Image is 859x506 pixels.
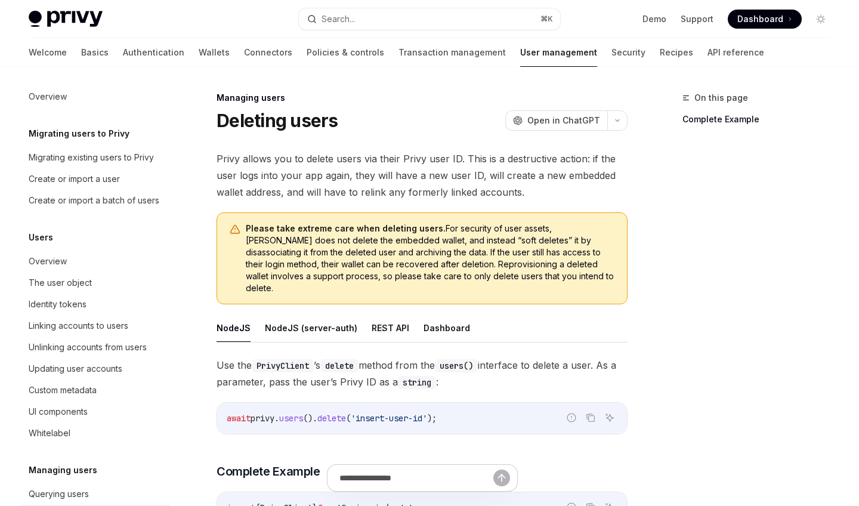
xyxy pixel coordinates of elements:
[29,230,53,245] h5: Users
[29,487,89,501] div: Querying users
[229,224,241,236] svg: Warning
[217,92,628,104] div: Managing users
[217,150,628,200] span: Privy allows you to delete users via their Privy user ID. This is a destructive action: if the us...
[29,297,86,311] div: Identity tokens
[19,337,172,358] a: Unlinking accounts from users
[19,483,172,505] a: Querying users
[19,86,172,107] a: Overview
[19,379,172,401] a: Custom metadata
[29,90,67,104] div: Overview
[660,38,693,67] a: Recipes
[29,193,159,208] div: Create or import a batch of users
[246,223,446,233] strong: Please take extreme care when deleting users.
[19,168,172,190] a: Create or import a user
[602,410,617,425] button: Ask AI
[19,190,172,211] a: Create or import a batch of users
[252,359,314,372] code: PrivyClient
[29,172,120,186] div: Create or import a user
[642,13,666,25] a: Demo
[81,38,109,67] a: Basics
[29,362,122,376] div: Updating user accounts
[527,115,600,126] span: Open in ChatGPT
[372,314,409,342] button: REST API
[29,340,147,354] div: Unlinking accounts from users
[274,413,279,424] span: .
[398,38,506,67] a: Transaction management
[279,413,303,424] span: users
[251,413,274,424] span: privy
[493,470,510,486] button: Send message
[317,413,346,424] span: delete
[244,38,292,67] a: Connectors
[217,110,338,131] h1: Deleting users
[811,10,830,29] button: Toggle dark mode
[19,401,172,422] a: UI components
[435,359,478,372] code: users()
[299,8,560,30] button: Search...⌘K
[611,38,645,67] a: Security
[307,38,384,67] a: Policies & controls
[29,426,70,440] div: Whitelabel
[19,147,172,168] a: Migrating existing users to Privy
[29,254,67,269] div: Overview
[19,251,172,272] a: Overview
[320,359,359,372] code: delete
[303,413,317,424] span: ().
[322,12,355,26] div: Search...
[29,38,67,67] a: Welcome
[29,276,92,290] div: The user object
[694,91,748,105] span: On this page
[520,38,597,67] a: User management
[564,410,579,425] button: Report incorrect code
[246,223,615,294] span: For security of user assets, [PERSON_NAME] does not delete the embedded wallet, and instead “soft...
[424,314,470,342] button: Dashboard
[351,413,427,424] span: 'insert-user-id'
[29,126,129,141] h5: Migrating users to Privy
[29,383,97,397] div: Custom metadata
[707,38,764,67] a: API reference
[728,10,802,29] a: Dashboard
[29,319,128,333] div: Linking accounts to users
[227,413,251,424] span: await
[398,376,436,389] code: string
[19,358,172,379] a: Updating user accounts
[540,14,553,24] span: ⌘ K
[682,110,840,129] a: Complete Example
[346,413,351,424] span: (
[29,463,97,477] h5: Managing users
[681,13,713,25] a: Support
[123,38,184,67] a: Authentication
[19,422,172,444] a: Whitelabel
[29,405,88,419] div: UI components
[427,413,437,424] span: );
[19,294,172,315] a: Identity tokens
[199,38,230,67] a: Wallets
[217,314,251,342] button: NodeJS
[737,13,783,25] span: Dashboard
[29,11,103,27] img: light logo
[265,314,357,342] button: NodeJS (server-auth)
[583,410,598,425] button: Copy the contents from the code block
[19,272,172,294] a: The user object
[217,357,628,390] span: Use the ’s method from the interface to delete a user. As a parameter, pass the user’s Privy ID a...
[29,150,154,165] div: Migrating existing users to Privy
[505,110,607,131] button: Open in ChatGPT
[19,315,172,337] a: Linking accounts to users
